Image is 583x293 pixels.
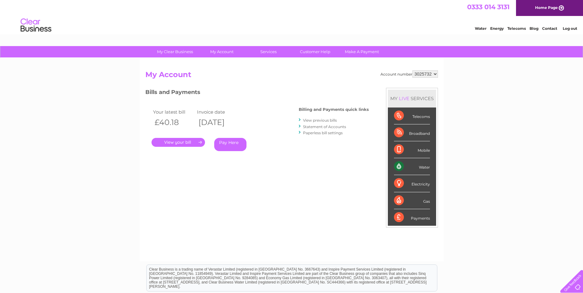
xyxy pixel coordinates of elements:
[152,138,205,147] a: .
[195,116,240,129] th: [DATE]
[490,26,504,31] a: Energy
[145,88,369,99] h3: Bills and Payments
[394,209,430,226] div: Payments
[542,26,557,31] a: Contact
[243,46,294,57] a: Services
[20,16,52,35] img: logo.png
[150,46,200,57] a: My Clear Business
[152,116,196,129] th: £40.18
[290,46,341,57] a: Customer Help
[467,3,510,11] a: 0333 014 3131
[388,90,436,107] div: MY SERVICES
[475,26,486,31] a: Water
[196,46,247,57] a: My Account
[303,124,346,129] a: Statement of Accounts
[394,192,430,209] div: Gas
[398,96,411,101] div: LIVE
[394,124,430,141] div: Broadband
[394,158,430,175] div: Water
[303,118,337,123] a: View previous bills
[530,26,538,31] a: Blog
[195,108,240,116] td: Invoice date
[147,3,437,30] div: Clear Business is a trading name of Verastar Limited (registered in [GEOGRAPHIC_DATA] No. 3667643...
[394,175,430,192] div: Electricity
[214,138,246,151] a: Pay Here
[299,107,369,112] h4: Billing and Payments quick links
[380,70,438,78] div: Account number
[394,141,430,158] div: Mobile
[563,26,577,31] a: Log out
[145,70,438,82] h2: My Account
[152,108,196,116] td: Your latest bill
[507,26,526,31] a: Telecoms
[303,131,343,135] a: Paperless bill settings
[394,107,430,124] div: Telecoms
[337,46,387,57] a: Make A Payment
